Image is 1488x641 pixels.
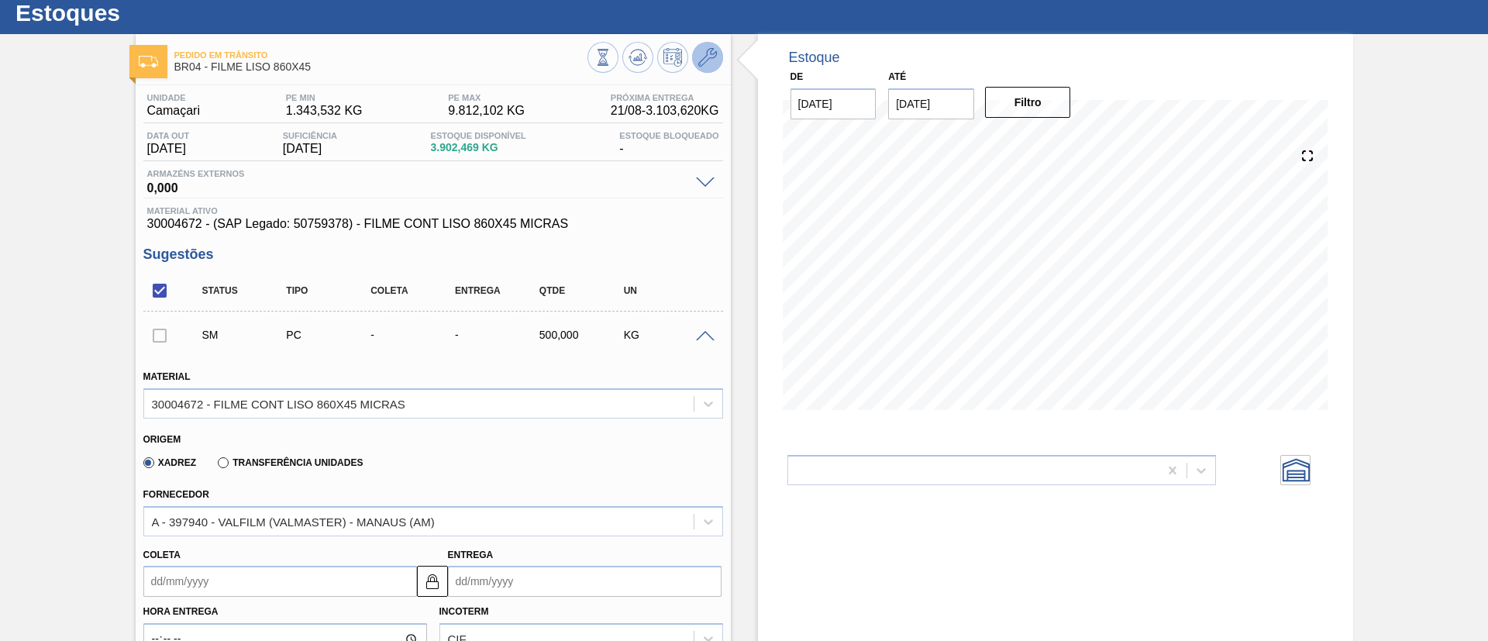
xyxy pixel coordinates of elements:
[888,88,974,119] input: dd/mm/yyyy
[15,4,291,22] h1: Estoques
[143,489,209,500] label: Fornecedor
[620,329,714,341] div: KG
[147,206,719,215] span: Material ativo
[174,50,587,60] span: Pedido em Trânsito
[657,42,688,73] button: Programar Estoque
[147,104,200,118] span: Camaçari
[143,246,723,263] h3: Sugestões
[611,104,719,118] span: 21/08 - 3.103,620 KG
[587,42,618,73] button: Visão Geral dos Estoques
[286,104,363,118] span: 1.343,532 KG
[283,131,337,140] span: Suficiência
[985,87,1071,118] button: Filtro
[448,550,494,560] label: Entrega
[139,56,158,67] img: Ícone
[423,572,442,591] img: locked
[789,50,840,66] div: Estoque
[448,566,722,597] input: dd/mm/yyyy
[888,71,906,82] label: Até
[431,142,526,153] span: 3.902,469 KG
[282,285,376,296] div: Tipo
[218,457,363,468] label: Transferência Unidades
[143,457,197,468] label: Xadrez
[147,131,190,140] span: Data out
[147,142,190,156] span: [DATE]
[143,550,181,560] label: Coleta
[143,371,191,382] label: Material
[152,515,435,528] div: A - 397940 - VALFILM (VALMASTER) - MANAUS (AM)
[615,131,722,156] div: -
[536,329,629,341] div: 500,000
[198,285,292,296] div: Status
[448,104,525,118] span: 9.812,102 KG
[417,566,448,597] button: locked
[367,285,460,296] div: Coleta
[367,329,460,341] div: -
[143,566,417,597] input: dd/mm/yyyy
[147,169,688,178] span: Armazéns externos
[431,131,526,140] span: Estoque Disponível
[536,285,629,296] div: Qtde
[152,397,405,410] div: 30004672 - FILME CONT LISO 860X45 MICRAS
[282,329,376,341] div: Pedido de Compra
[283,142,337,156] span: [DATE]
[451,285,545,296] div: Entrega
[143,601,427,623] label: Hora Entrega
[611,93,719,102] span: Próxima Entrega
[198,329,292,341] div: Sugestão Manual
[147,178,688,194] span: 0,000
[790,71,804,82] label: De
[451,329,545,341] div: -
[143,434,181,445] label: Origem
[448,93,525,102] span: PE MAX
[286,93,363,102] span: PE MIN
[620,285,714,296] div: UN
[147,217,719,231] span: 30004672 - (SAP Legado: 50759378) - FILME CONT LISO 860X45 MICRAS
[439,606,489,617] label: Incoterm
[147,93,200,102] span: Unidade
[790,88,877,119] input: dd/mm/yyyy
[174,61,587,73] span: BR04 - FILME LISO 860X45
[619,131,718,140] span: Estoque Bloqueado
[622,42,653,73] button: Atualizar Gráfico
[692,42,723,73] button: Ir ao Master Data / Geral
